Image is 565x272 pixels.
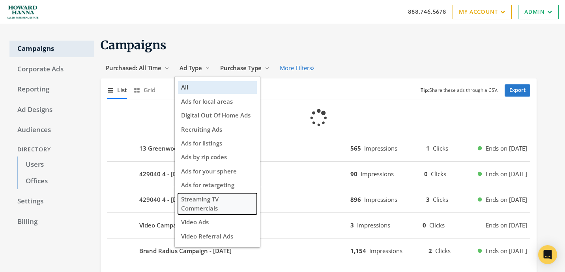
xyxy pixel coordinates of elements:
span: Impressions [364,196,397,203]
span: Impressions [357,221,390,229]
span: All [181,83,188,91]
span: Ads for local areas [181,97,233,105]
b: 1,154 [350,247,366,255]
span: Clicks [431,170,446,178]
b: 565 [350,144,361,152]
b: 2 [428,247,432,255]
span: Video Ads [181,218,209,226]
button: List [107,82,127,99]
button: Ads by zip codes [178,151,257,163]
b: 3 [350,221,354,229]
a: Admin [518,5,559,19]
button: Digital Out Of Home Ads [178,109,257,121]
button: Ads for your sphere [178,165,257,177]
span: Ad Type [180,64,202,72]
button: Purchase Type [215,61,275,75]
a: Offices [17,173,94,190]
span: Impressions [361,170,394,178]
span: Digital Out Of Home Ads [181,111,251,119]
button: Purchased: All Time [101,61,174,75]
img: Adwerx [6,2,39,22]
button: Video Campaign - [DATE]3Impressions0ClicksEnds on [DATE] [107,216,530,235]
b: 13 Greenwood Ct - [DATE] [139,144,213,153]
button: 429040 4 - [DATE]896Impressions3ClicksEnds on [DATE] [107,190,530,209]
span: Video Referral Ads [181,232,233,240]
a: My Account [453,5,512,19]
span: Campaigns [101,37,167,52]
b: 429040 4 - [DATE] [139,195,189,204]
b: Tip: [421,87,429,93]
span: Clicks [429,221,445,229]
button: Video Ads [178,216,257,228]
button: Ad Type [174,61,215,75]
b: Video Campaign - [DATE] [139,221,209,230]
span: Impressions [364,144,397,152]
span: Purchased: All Time [106,64,161,72]
button: Brand Radius Campaign - [DATE]1,154Impressions2ClicksEnds on [DATE] [107,242,530,261]
span: Clicks [435,247,451,255]
span: Recruiting Ads [181,125,222,133]
a: Campaigns [9,41,94,57]
b: 0 [424,170,428,178]
span: Ends on [DATE] [486,144,527,153]
button: 13 Greenwood Ct - [DATE]565Impressions1ClicksEnds on [DATE] [107,139,530,158]
button: Streaming TV Commercials [178,193,257,215]
span: Grid [144,86,155,95]
div: Ad Type [174,76,260,248]
span: Purchase Type [220,64,262,72]
span: Ends on [DATE] [486,195,527,204]
b: 896 [350,196,361,203]
a: 888.746.5678 [408,7,446,16]
button: All [178,81,257,93]
span: Streaming TV Commercials [181,195,219,212]
span: List [117,86,127,95]
span: Ads for listings [181,139,222,147]
span: Ads by zip codes [181,153,227,161]
div: Open Intercom Messenger [538,245,557,264]
span: Ads for retargeting [181,181,234,189]
b: Brand Radius Campaign - [DATE] [139,246,232,255]
b: 429040 4 - [DATE] [139,170,189,179]
button: Ads for local areas [178,95,257,108]
b: 0 [423,221,426,229]
span: Ends on [DATE] [486,221,527,230]
button: 429040 4 - [DATE]90Impressions0ClicksEnds on [DATE] [107,165,530,184]
button: More Filters [275,61,319,75]
b: 90 [350,170,357,178]
button: Video Referral Ads [178,230,257,242]
span: Ends on [DATE] [486,246,527,255]
a: Settings [9,193,94,210]
span: Ads for your sphere [181,167,237,175]
b: 1 [426,144,430,152]
span: Clicks [433,196,448,203]
button: Recruiting Ads [178,123,257,136]
span: Impressions [369,247,402,255]
button: Ads for retargeting [178,179,257,191]
span: Ends on [DATE] [486,170,527,179]
a: Export [505,84,530,97]
a: Users [17,156,94,173]
a: Audiences [9,122,94,138]
button: Grid [133,82,155,99]
span: Clicks [433,144,448,152]
div: Directory [9,142,94,157]
small: Share these ads through a CSV. [421,87,498,94]
b: 3 [426,196,430,203]
a: Billing [9,214,94,230]
a: Corporate Ads [9,61,94,78]
button: Ads for listings [178,137,257,149]
a: Ad Designs [9,102,94,118]
a: Reporting [9,81,94,98]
